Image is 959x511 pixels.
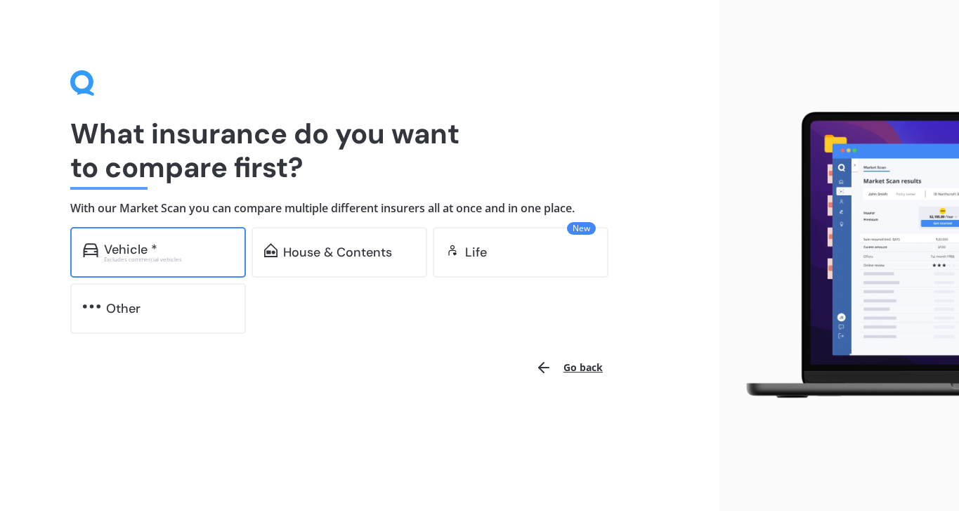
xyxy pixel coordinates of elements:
[445,243,459,257] img: life.f720d6a2d7cdcd3ad642.svg
[264,243,278,257] img: home-and-contents.b802091223b8502ef2dd.svg
[465,245,487,259] div: Life
[83,243,98,257] img: car.f15378c7a67c060ca3f3.svg
[104,257,233,262] div: Excludes commercial vehicles
[731,105,959,406] img: laptop.webp
[283,245,392,259] div: House & Contents
[567,222,596,235] span: New
[70,117,649,184] h1: What insurance do you want to compare first?
[527,351,611,384] button: Go back
[106,302,141,316] div: Other
[83,299,100,313] img: other.81dba5aafe580aa69f38.svg
[104,242,157,257] div: Vehicle *
[70,201,649,216] h4: With our Market Scan you can compare multiple different insurers all at once and in one place.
